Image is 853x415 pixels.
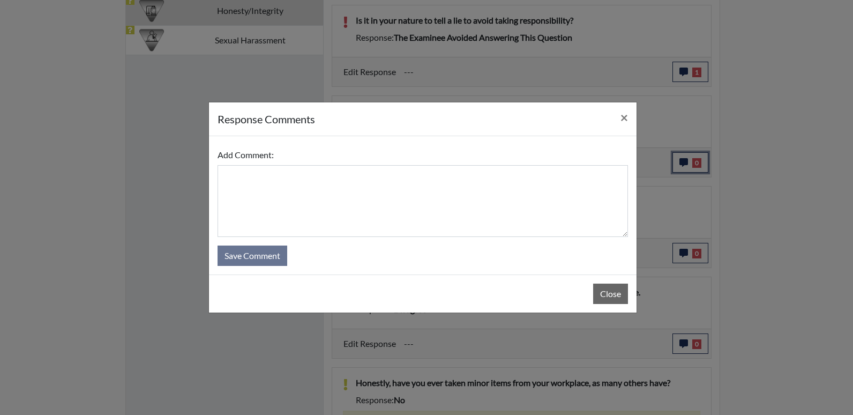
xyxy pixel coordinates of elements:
button: Close [593,284,628,304]
h5: response Comments [218,111,315,127]
button: Save Comment [218,246,287,266]
label: Add Comment: [218,145,274,165]
button: Close [612,102,637,132]
span: × [620,109,628,125]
